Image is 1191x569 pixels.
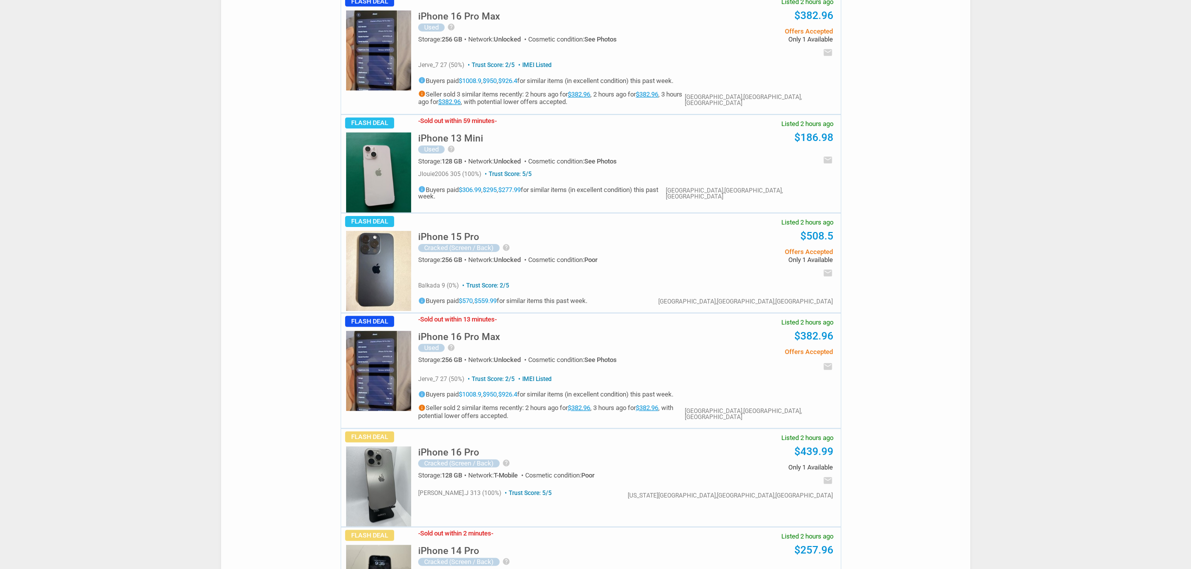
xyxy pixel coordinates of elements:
[418,11,500,21] h5: iPhone 16 Pro Max
[345,117,394,128] span: Flash Deal
[516,61,552,68] span: IMEI Listed
[346,10,411,90] img: s-l225.jpg
[418,297,426,304] i: info
[418,117,420,124] span: -
[568,404,590,411] a: $382.96
[418,315,420,323] span: -
[418,76,426,84] i: info
[418,558,500,566] div: Cracked (Screen / Back)
[418,316,497,322] h3: Sold out within 13 minutes
[418,459,500,467] div: Cracked (Screen / Back)
[418,234,479,241] a: iPhone 15 Pro
[516,375,552,382] span: IMEI Listed
[468,472,525,478] div: Network:
[781,120,833,127] span: Listed 2 hours ago
[418,158,468,164] div: Storage:
[495,315,497,323] span: -
[781,533,833,539] span: Listed 2 hours ago
[447,145,455,153] i: help
[682,248,832,255] span: Offers Accepted
[823,47,833,57] i: email
[800,230,833,242] a: $508.5
[491,529,493,537] span: -
[528,256,598,263] div: Cosmetic condition:
[418,546,479,555] h5: iPhone 14 Pro
[823,268,833,278] i: email
[682,28,832,34] span: Offers Accepted
[345,431,394,442] span: Flash Deal
[418,256,468,263] div: Storage:
[447,23,455,31] i: help
[781,219,833,225] span: Listed 2 hours ago
[636,404,658,411] a: $382.96
[494,471,518,479] span: T-Mobile
[794,445,833,457] a: $439.99
[418,548,479,555] a: iPhone 14 Pro
[418,390,685,398] h5: Buyers paid , , for similar items (in excellent condition) this past week.
[418,472,468,478] div: Storage:
[468,356,528,363] div: Network:
[494,356,521,363] span: Unlocked
[442,471,462,479] span: 128 GB
[823,155,833,165] i: email
[468,256,528,263] div: Network:
[498,185,521,193] a: $277.99
[418,61,464,68] span: jerve_7 27 (50%)
[346,446,411,526] img: s-l225.jpg
[418,23,445,31] div: Used
[442,256,462,263] span: 256 GB
[442,157,462,165] span: 128 GB
[466,375,515,382] span: Trust Score: 2/5
[418,90,426,97] i: info
[418,244,500,252] div: Cracked (Screen / Back)
[502,459,510,467] i: help
[418,90,685,106] h5: Seller sold 3 similar items recently: 2 hours ago for , 2 hours ago for , 3 hours ago for , with ...
[418,404,426,411] i: info
[460,282,509,289] span: Trust Score: 2/5
[468,158,528,164] div: Network:
[682,36,832,42] span: Only 1 Available
[468,36,528,42] div: Network:
[781,319,833,325] span: Listed 2 hours ago
[466,61,515,68] span: Trust Score: 2/5
[483,170,532,177] span: Trust Score: 5/5
[584,256,598,263] span: Poor
[528,158,617,164] div: Cosmetic condition:
[794,131,833,143] a: $186.98
[418,297,587,304] h5: Buyers paid , for similar items this past week.
[823,475,833,485] i: email
[502,243,510,251] i: help
[442,35,462,43] span: 256 GB
[418,170,481,177] span: jlouie2006 305 (100%)
[494,157,521,165] span: Unlocked
[418,232,479,241] h5: iPhone 15 Pro
[447,343,455,351] i: help
[584,356,617,363] span: See Photos
[823,361,833,371] i: email
[459,185,481,193] a: $306.99
[346,231,411,311] img: s-l225.jpg
[418,356,468,363] div: Storage:
[528,36,617,42] div: Cosmetic condition:
[495,117,497,124] span: -
[666,187,833,199] div: [GEOGRAPHIC_DATA],[GEOGRAPHIC_DATA],[GEOGRAPHIC_DATA]
[498,77,517,84] a: $926.4
[794,9,833,21] a: $382.96
[346,331,411,411] img: s-l225.jpg
[345,216,394,227] span: Flash Deal
[418,447,479,457] h5: iPhone 16 Pro
[418,282,459,289] span: balkada 9 (0%)
[628,492,833,498] div: [US_STATE][GEOGRAPHIC_DATA],[GEOGRAPHIC_DATA],[GEOGRAPHIC_DATA]
[636,90,658,98] a: $382.96
[682,348,832,355] span: Offers Accepted
[685,408,832,420] div: [GEOGRAPHIC_DATA],[GEOGRAPHIC_DATA],[GEOGRAPHIC_DATA]
[459,297,473,304] a: $570
[345,316,394,327] span: Flash Deal
[459,77,481,84] a: $1008.9
[418,375,464,382] span: jerve_7 27 (50%)
[346,132,411,212] img: s-l225.jpg
[682,464,832,470] span: Only 1 Available
[418,185,666,199] h5: Buyers paid , , for similar items (in excellent condition) this past week.
[483,77,497,84] a: $950
[459,390,481,398] a: $1008.9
